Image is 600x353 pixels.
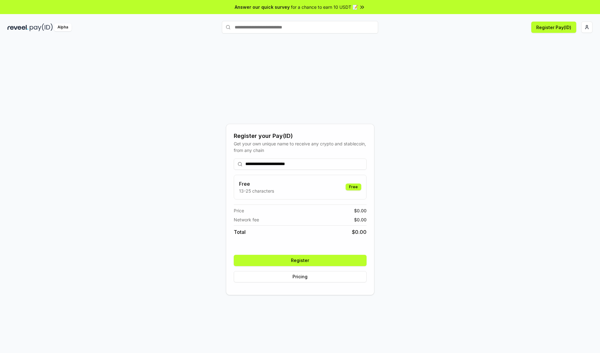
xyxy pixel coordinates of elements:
[352,228,367,236] span: $ 0.00
[239,188,274,194] p: 13-25 characters
[346,184,361,190] div: Free
[7,23,28,31] img: reveel_dark
[30,23,53,31] img: pay_id
[234,140,367,154] div: Get your own unique name to receive any crypto and stablecoin, from any chain
[239,180,274,188] h3: Free
[531,22,576,33] button: Register Pay(ID)
[354,207,367,214] span: $ 0.00
[234,228,246,236] span: Total
[354,216,367,223] span: $ 0.00
[291,4,358,10] span: for a chance to earn 10 USDT 📝
[234,207,244,214] span: Price
[234,216,259,223] span: Network fee
[234,132,367,140] div: Register your Pay(ID)
[54,23,72,31] div: Alpha
[235,4,290,10] span: Answer our quick survey
[234,271,367,282] button: Pricing
[234,255,367,266] button: Register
